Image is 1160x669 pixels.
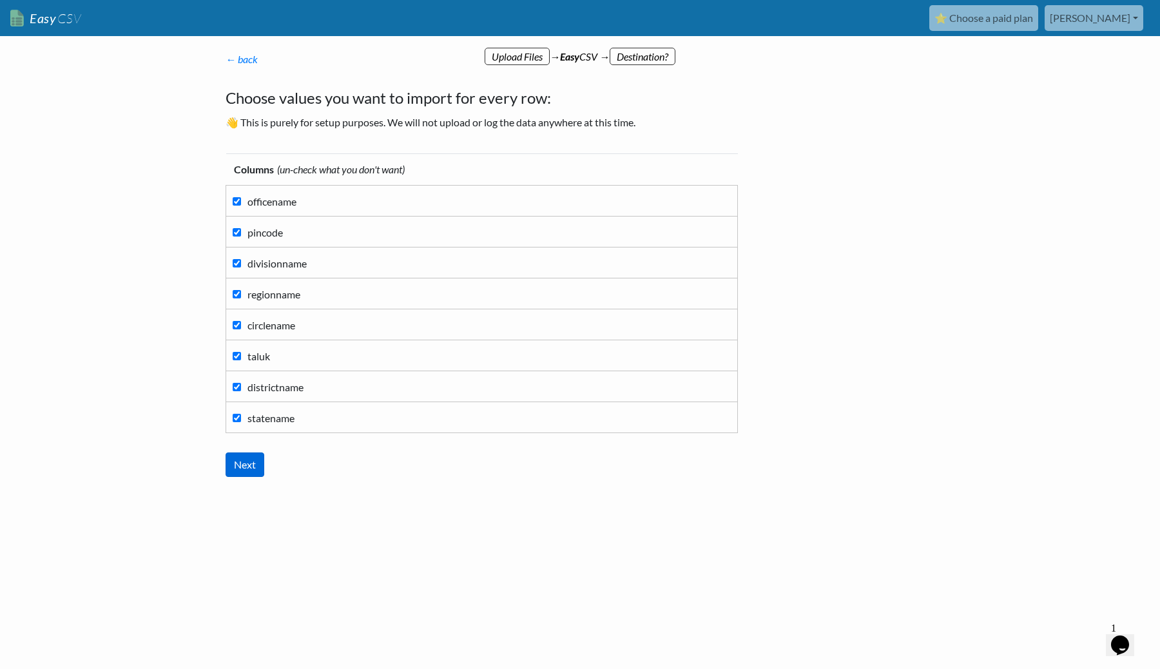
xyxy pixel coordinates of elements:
input: divisionname [233,259,241,267]
input: statename [233,414,241,422]
input: pincode [233,228,241,237]
input: districtname [233,383,241,391]
input: Next [226,452,264,477]
th: Columns [226,154,738,186]
a: EasyCSV [10,5,81,32]
h4: Choose values you want to import for every row: [226,86,751,110]
span: taluk [247,350,270,362]
span: regionname [247,288,300,300]
input: officename [233,197,241,206]
span: divisionname [247,257,307,269]
span: CSV [56,10,81,26]
span: circlename [247,319,295,331]
i: (un-check what you don't want) [277,163,405,175]
span: districtname [247,381,304,393]
a: ← back [226,53,258,65]
input: taluk [233,352,241,360]
input: regionname [233,290,241,298]
input: circlename [233,321,241,329]
div: → CSV → [213,36,947,64]
a: ⭐ Choose a paid plan [929,5,1038,31]
iframe: chat widget [1106,617,1147,656]
span: statename [247,412,295,424]
span: pincode [247,226,283,238]
span: officename [247,195,296,208]
a: [PERSON_NAME] [1045,5,1143,31]
p: 👋 This is purely for setup purposes. We will not upload or log the data anywhere at this time. [226,115,751,130]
